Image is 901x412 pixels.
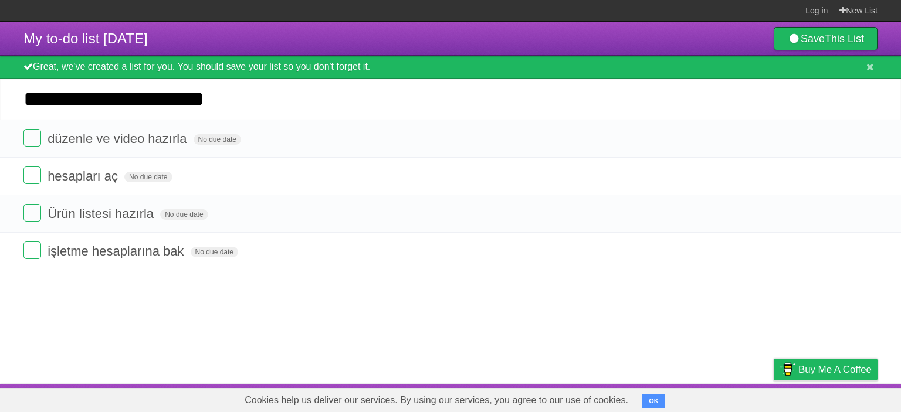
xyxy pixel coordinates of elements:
[719,387,744,409] a: Terms
[825,33,864,45] b: This List
[780,359,795,379] img: Buy me a coffee
[798,359,872,380] span: Buy me a coffee
[124,172,172,182] span: No due date
[23,166,41,184] label: Done
[774,27,878,50] a: SaveThis List
[23,129,41,147] label: Done
[48,206,157,221] span: Ürün listesi hazırla
[774,359,878,380] a: Buy me a coffee
[23,204,41,222] label: Done
[618,387,642,409] a: About
[233,389,640,412] span: Cookies help us deliver our services. By using our services, you agree to our use of cookies.
[191,247,238,257] span: No due date
[48,131,189,146] span: düzenle ve video hazırla
[23,241,41,259] label: Done
[804,387,878,409] a: Suggest a feature
[160,209,208,220] span: No due date
[758,387,789,409] a: Privacy
[194,134,241,145] span: No due date
[642,394,665,408] button: OK
[23,30,148,46] span: My to-do list [DATE]
[656,387,704,409] a: Developers
[48,169,121,183] span: hesapları aç
[48,244,187,258] span: işletme hesaplarına bak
